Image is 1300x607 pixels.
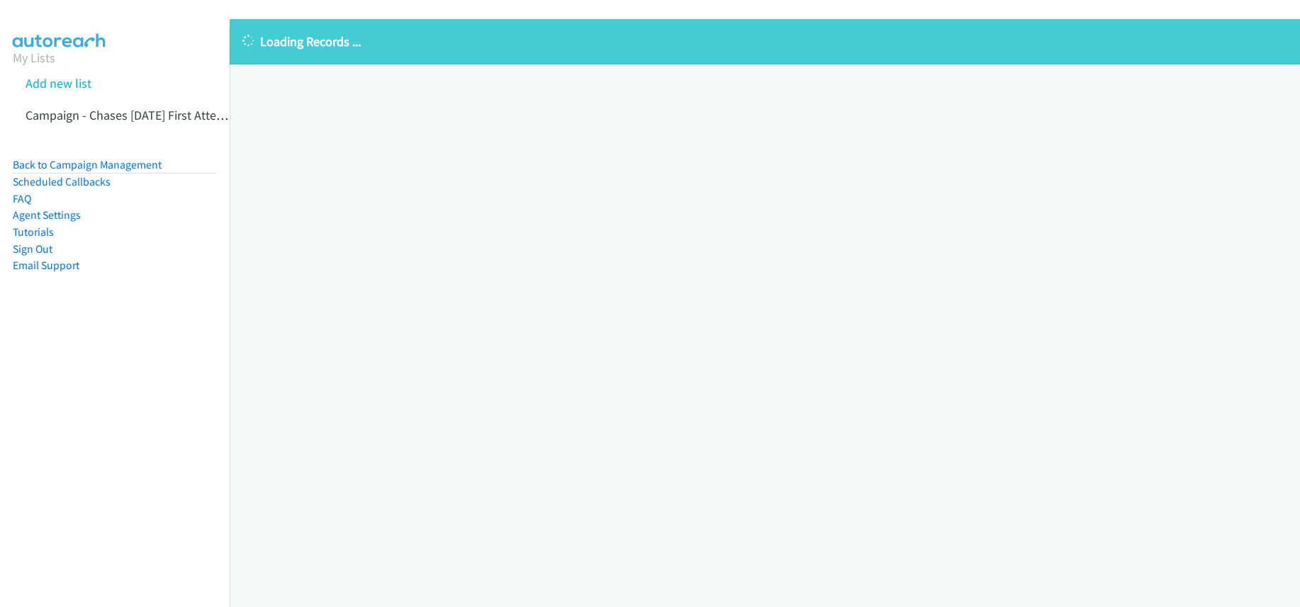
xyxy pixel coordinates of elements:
[13,208,81,222] a: Agent Settings
[13,50,55,66] a: My Lists
[13,158,162,171] a: Back to Campaign Management
[26,107,316,123] a: Campaign - Chases [DATE] First Attempt And Ongoings
[13,175,111,188] a: Scheduled Callbacks
[242,32,1287,51] p: Loading Records ...
[13,242,52,256] a: Sign Out
[13,259,79,272] a: Email Support
[26,75,91,91] a: Add new list
[13,192,31,205] a: FAQ
[13,225,54,239] a: Tutorials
